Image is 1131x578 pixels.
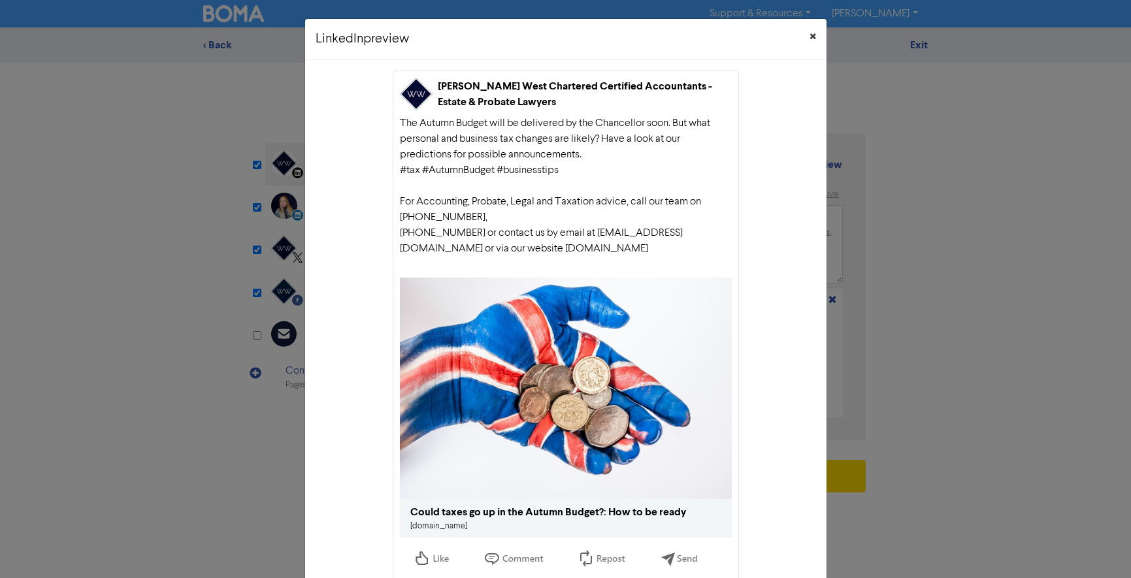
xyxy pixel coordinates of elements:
h5: LinkedIn preview [316,29,409,49]
div: The Autumn Budget will be delivered by the Chancellor soon. But what personal and business tax ch... [400,116,732,272]
a: [DOMAIN_NAME] [410,522,467,530]
span: × [810,27,816,47]
div: [PERSON_NAME] West Chartered Certified Accountants - Estate & Probate Lawyers [438,78,732,110]
iframe: Chat Widget [1066,515,1131,578]
img: walsh_west_chartered_certified_accountants_logo [400,78,433,110]
button: Close [799,19,827,56]
div: Could taxes go up in the Autumn Budget?: How to be ready [410,504,686,520]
